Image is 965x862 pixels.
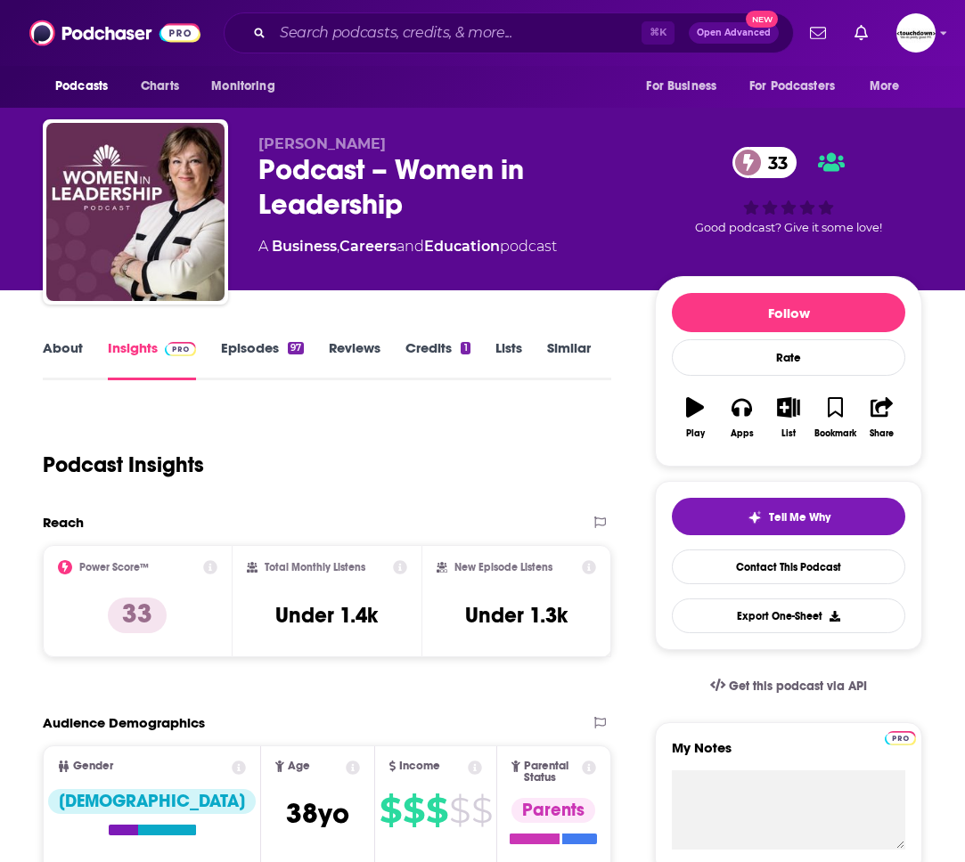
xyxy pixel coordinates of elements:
[275,602,378,629] h3: Under 1.4k
[885,728,916,745] a: Pro website
[642,21,675,45] span: ⌘ K
[471,796,492,825] span: $
[750,147,797,178] span: 33
[859,386,905,450] button: Share
[495,339,522,380] a: Lists
[672,498,905,535] button: tell me why sparkleTell Me Why
[465,602,568,629] h3: Under 1.3k
[424,238,500,255] a: Education
[403,796,424,825] span: $
[672,739,905,770] label: My Notes
[731,428,754,439] div: Apps
[738,69,861,103] button: open menu
[896,13,936,53] span: Logged in as jvervelde
[329,339,380,380] a: Reviews
[672,549,905,584] a: Contact This Podcast
[765,386,812,450] button: List
[812,386,858,450] button: Bookmark
[672,386,718,450] button: Play
[48,789,256,814] div: [DEMOGRAPHIC_DATA]
[686,428,705,439] div: Play
[79,561,149,573] h2: Power Score™
[870,428,894,439] div: Share
[108,598,167,633] p: 33
[43,339,83,380] a: About
[224,12,794,53] div: Search podcasts, credits, & more...
[129,69,190,103] a: Charts
[405,339,470,380] a: Credits1
[211,74,274,99] span: Monitoring
[896,13,936,53] img: User Profile
[165,342,196,356] img: Podchaser Pro
[426,796,447,825] span: $
[449,796,470,825] span: $
[258,236,557,257] div: A podcast
[108,339,196,380] a: InsightsPodchaser Pro
[524,760,579,784] span: Parental Status
[43,451,204,478] h1: Podcast Insights
[803,18,833,48] a: Show notifications dropdown
[288,342,304,354] div: 97
[141,74,179,99] span: Charts
[732,147,797,178] a: 33
[43,514,84,531] h2: Reach
[749,74,835,99] span: For Podcasters
[273,19,642,47] input: Search podcasts, credits, & more...
[286,796,349,831] span: 38 yo
[672,339,905,376] div: Rate
[454,561,552,573] h2: New Episode Listens
[695,221,882,234] span: Good podcast? Give it some love!
[43,69,131,103] button: open menu
[380,796,401,825] span: $
[265,561,365,573] h2: Total Monthly Listens
[769,510,830,525] span: Tell Me Why
[672,598,905,633] button: Export One-Sheet
[511,798,595,823] div: Parents
[46,123,225,301] img: Podcast – Women in Leadership
[221,339,304,380] a: Episodes97
[288,760,310,772] span: Age
[73,760,113,772] span: Gender
[885,731,916,745] img: Podchaser Pro
[655,135,922,246] div: 33Good podcast? Give it some love!
[55,74,108,99] span: Podcasts
[814,428,856,439] div: Bookmark
[696,664,881,708] a: Get this podcast via API
[748,510,762,525] img: tell me why sparkle
[746,11,778,28] span: New
[689,22,779,44] button: Open AdvancedNew
[43,714,205,731] h2: Audience Demographics
[634,69,739,103] button: open menu
[461,342,470,354] div: 1
[857,69,922,103] button: open menu
[29,16,200,50] img: Podchaser - Follow, Share and Rate Podcasts
[672,293,905,332] button: Follow
[646,74,716,99] span: For Business
[339,238,397,255] a: Careers
[896,13,936,53] button: Show profile menu
[781,428,796,439] div: List
[547,339,591,380] a: Similar
[847,18,875,48] a: Show notifications dropdown
[199,69,298,103] button: open menu
[399,760,440,772] span: Income
[870,74,900,99] span: More
[729,679,867,694] span: Get this podcast via API
[397,238,424,255] span: and
[258,135,386,152] span: [PERSON_NAME]
[718,386,765,450] button: Apps
[272,238,337,255] a: Business
[697,28,771,37] span: Open Advanced
[337,238,339,255] span: ,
